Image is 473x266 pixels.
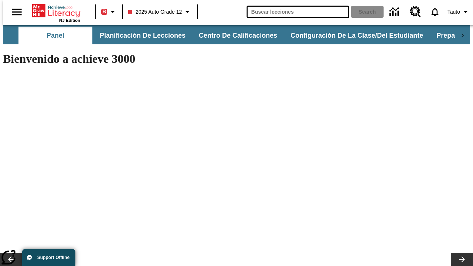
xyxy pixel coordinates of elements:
a: Centro de recursos, Se abrirá en una pestaña nueva. [405,2,425,22]
a: Centro de información [385,2,405,22]
button: Panel [18,27,92,44]
button: Abrir el menú lateral [6,1,28,23]
button: Boost El color de la clase es rojo. Cambiar el color de la clase. [98,5,120,18]
span: Tauto [448,8,460,16]
a: Notificaciones [425,2,445,21]
div: Subbarra de navegación [18,27,455,44]
button: Support Offline [22,249,75,266]
button: Perfil/Configuración [445,5,473,18]
button: Planificación de lecciones [94,27,191,44]
button: Configuración de la clase/del estudiante [285,27,429,44]
div: Subbarra de navegación [3,25,470,44]
span: B [102,7,106,16]
div: Pestañas siguientes [455,27,470,44]
button: Class: 2025 Auto Grade 12, Selecciona una clase [125,5,195,18]
span: Support Offline [37,255,69,260]
div: Portada [32,3,80,23]
h1: Bienvenido a achieve 3000 [3,52,322,66]
button: Centro de calificaciones [193,27,283,44]
button: Carrusel de lecciones, seguir [451,253,473,266]
span: NJ Edition [59,18,80,23]
input: search field [247,6,349,18]
span: 2025 Auto Grade 12 [128,8,182,16]
a: Portada [32,3,80,18]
